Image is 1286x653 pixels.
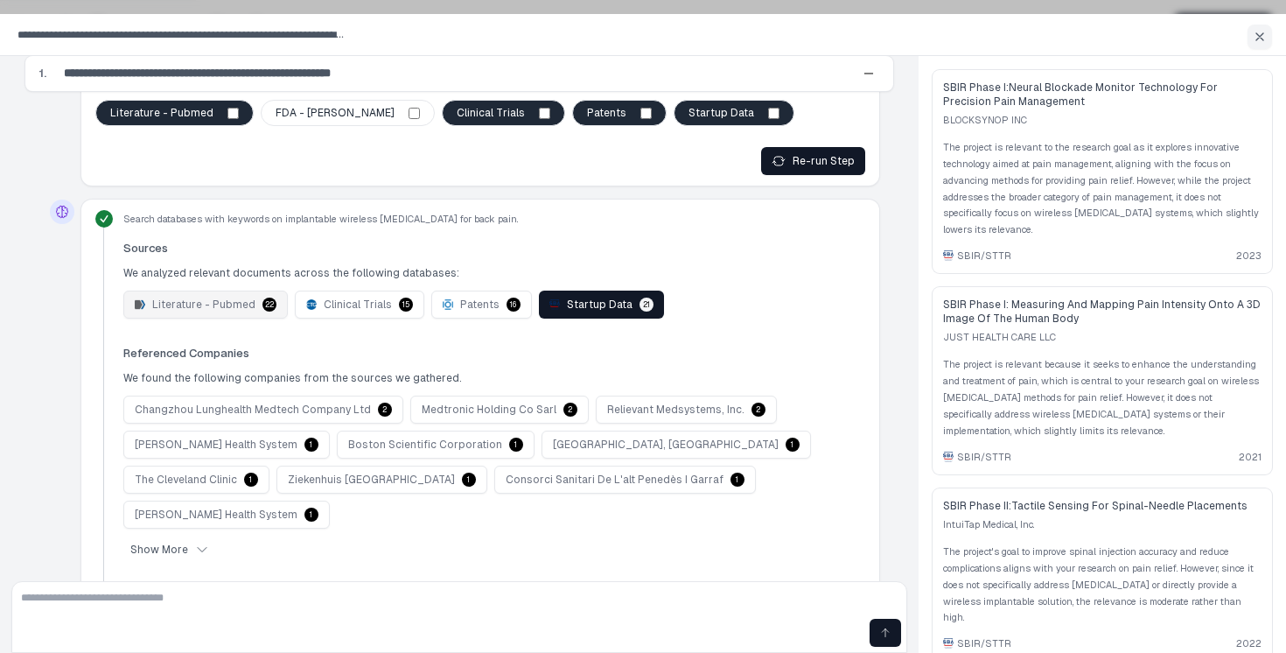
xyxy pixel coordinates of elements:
[957,636,1011,650] span: SBIR/STTR
[957,249,1011,263] span: SBIR/STTR
[39,65,46,82] span: 1.
[123,347,851,361] span: Referenced Companies
[135,403,371,417] span: changzhou lunghealth medtech company ltd
[640,298,653,312] div: 21
[135,473,237,487] span: the cleveland clinic
[462,473,476,487] div: 1
[422,403,556,417] span: medtronic holding co sarl
[751,403,765,417] div: 2
[409,108,420,119] input: FDA - [PERSON_NAME]
[943,544,1262,626] p: The project's goal to improve spinal injection accuracy and reduce complications aligns with your...
[135,508,297,522] span: [PERSON_NAME] health system
[123,266,851,280] p: We analyzed relevant documents across the following databases:
[123,466,269,494] button: the cleveland clinic1
[1236,636,1262,650] span: 2022
[549,299,560,310] img: Startup Data
[943,499,1262,513] span: SBIR Phase II:Tactile sensing for spinal-needle placements
[943,298,1262,326] span: SBIR Phase I: Measuring and Mapping Pain Intensity onto a 3D Image of the Human Body
[943,250,954,261] img: SBIR/STTR
[607,403,744,417] span: relievant medsystems, inc.
[324,298,392,312] span: Clinical Trials
[1239,450,1262,464] span: 2021
[378,403,392,417] div: 2
[943,516,1262,533] span: IntuiTap Medical, Inc.
[943,452,954,462] img: SBIR/STTR
[262,298,276,312] div: 22
[933,70,1272,273] a: SBIR Phase I:Neural Blockade Monitor Technology for Precision Pain ManagementBLOCKSYNOP INCThe pr...
[509,438,523,452] div: 1
[123,431,330,459] button: [PERSON_NAME] health system1
[123,539,216,560] button: Show More
[539,291,664,319] button: Startup DataStartup Data21
[957,450,1011,464] span: SBIR/STTR
[772,154,855,168] div: Re-run Step
[761,147,865,175] button: Re-run Step
[553,438,779,452] span: [GEOGRAPHIC_DATA], [GEOGRAPHIC_DATA]
[943,638,954,649] img: SBIR/STTR
[943,139,1262,238] p: The project is relevant to the research goal as it explores innovative technology aimed at pain m...
[288,473,455,487] span: ziekenhuis [GEOGRAPHIC_DATA]
[457,106,525,120] span: Clinical Trials
[943,329,1262,346] span: JUST HEALTH CARE LLC
[943,112,1262,129] span: BLOCKSYNOP INC
[507,298,521,312] div: 16
[399,298,413,312] div: 15
[276,466,487,494] button: ziekenhuis [GEOGRAPHIC_DATA]1
[587,106,626,120] span: Patents
[337,431,535,459] button: boston scientific corporation1
[443,299,453,310] img: Patents
[295,291,424,319] button: Clinical TrialsClinical Trials15
[348,438,502,452] span: boston scientific corporation
[110,106,213,120] span: Literature - Pubmed
[494,466,756,494] button: consorci sanitari de l'alt penedès i garraf1
[786,438,800,452] div: 1
[123,396,403,424] button: changzhou lunghealth medtech company ltd2
[130,543,209,557] div: Show More
[304,508,318,522] div: 1
[123,242,851,256] span: Sources
[17,29,790,41] span: What does the landscape look like for minimally invasive, implantable wireless [MEDICAL_DATA] sys...
[304,438,318,452] div: 1
[943,356,1262,439] p: The project is relevant because it seeks to enhance the understanding and treatment of pain, whic...
[244,473,258,487] div: 1
[730,473,744,487] div: 1
[123,501,330,529] button: [PERSON_NAME] health system1
[135,438,297,452] span: [PERSON_NAME] health system
[431,291,532,319] button: PatentsPatents16
[943,81,1262,109] span: SBIR Phase I:Neural Blockade Monitor Technology for Precision Pain Management
[276,106,395,120] span: FDA - [PERSON_NAME]
[1236,249,1262,263] span: 2023
[933,287,1272,474] a: SBIR Phase I: Measuring and Mapping Pain Intensity onto a 3D Image of the Human BodyJUST HEALTH C...
[123,291,288,319] button: Literature - PubmedLiterature - Pubmed22
[640,108,652,119] input: Patents
[123,371,851,385] p: We found the following companies from the sources we gathered.
[123,212,518,226] span: Search databases with keywords on implantable wireless [MEDICAL_DATA] for back pain.
[563,403,577,417] div: 2
[152,298,255,312] span: Literature - Pubmed
[506,473,723,487] span: consorci sanitari de l'alt penedès i garraf
[410,396,589,424] button: medtronic holding co sarl2
[539,108,550,119] input: Clinical Trials
[596,396,777,424] button: relievant medsystems, inc.2
[460,298,500,312] span: Patents
[542,431,811,459] button: [GEOGRAPHIC_DATA], [GEOGRAPHIC_DATA]1
[227,108,239,119] input: Literature - Pubmed
[768,108,779,119] input: Startup Data
[306,299,317,310] img: Clinical Trials
[688,106,754,120] span: Startup Data
[567,298,633,312] span: Startup Data
[135,299,145,310] img: Literature - Pubmed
